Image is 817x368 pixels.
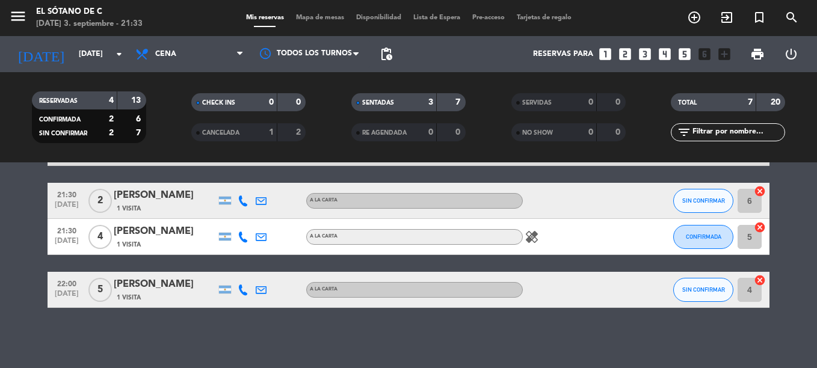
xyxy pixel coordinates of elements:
[114,277,216,292] div: [PERSON_NAME]
[717,46,732,62] i: add_box
[202,100,235,106] span: CHECK INS
[269,128,274,136] strong: 1
[597,46,613,62] i: looks_one
[109,96,114,105] strong: 4
[754,274,766,286] i: cancel
[533,50,593,58] span: Reservas para
[525,230,539,244] i: healing
[39,117,81,123] span: CONFIRMADA
[686,233,721,240] span: CONFIRMADA
[269,98,274,106] strong: 0
[673,189,733,213] button: SIN CONFIRMAR
[774,36,808,72] div: LOG OUT
[9,7,27,25] i: menu
[407,14,466,21] span: Lista de Espera
[691,126,785,139] input: Filtrar por nombre...
[240,14,290,21] span: Mis reservas
[131,96,143,105] strong: 13
[350,14,407,21] span: Disponibilidad
[785,10,799,25] i: search
[615,98,623,106] strong: 0
[754,185,766,197] i: cancel
[52,276,82,290] span: 22:00
[362,130,407,136] span: RE AGENDADA
[379,47,393,61] span: pending_actions
[39,130,87,136] span: SIN CONFIRMAR
[109,115,114,123] strong: 2
[310,234,338,239] span: A LA CARTA
[657,46,673,62] i: looks_4
[588,128,593,136] strong: 0
[673,225,733,249] button: CONFIRMADA
[677,125,691,140] i: filter_list
[522,130,553,136] span: NO SHOW
[112,47,126,61] i: arrow_drop_down
[522,100,552,106] span: SERVIDAS
[687,10,701,25] i: add_circle_outline
[748,98,753,106] strong: 7
[637,46,653,62] i: looks_3
[677,46,692,62] i: looks_5
[114,224,216,239] div: [PERSON_NAME]
[136,129,143,137] strong: 7
[673,278,733,302] button: SIN CONFIRMAR
[36,18,143,30] div: [DATE] 3. septiembre - 21:33
[455,128,463,136] strong: 0
[511,14,578,21] span: Tarjetas de regalo
[588,98,593,106] strong: 0
[52,201,82,215] span: [DATE]
[39,98,78,104] span: RESERVADAS
[52,223,82,237] span: 21:30
[136,115,143,123] strong: 6
[428,98,433,106] strong: 3
[202,130,239,136] span: CANCELADA
[428,128,433,136] strong: 0
[52,290,82,304] span: [DATE]
[771,98,783,106] strong: 20
[682,286,725,293] span: SIN CONFIRMAR
[36,6,143,18] div: El Sótano de C
[296,128,303,136] strong: 2
[155,50,176,58] span: Cena
[9,41,73,67] i: [DATE]
[310,198,338,203] span: A LA CARTA
[88,189,112,213] span: 2
[109,129,114,137] strong: 2
[52,237,82,251] span: [DATE]
[117,204,141,213] span: 1 Visita
[296,98,303,106] strong: 0
[682,197,725,204] span: SIN CONFIRMAR
[455,98,463,106] strong: 7
[52,187,82,201] span: 21:30
[720,10,734,25] i: exit_to_app
[750,47,765,61] span: print
[9,7,27,29] button: menu
[697,46,712,62] i: looks_6
[752,10,766,25] i: turned_in_not
[114,188,216,203] div: [PERSON_NAME]
[754,221,766,233] i: cancel
[117,240,141,250] span: 1 Visita
[88,225,112,249] span: 4
[466,14,511,21] span: Pre-acceso
[117,293,141,302] span: 1 Visita
[88,278,112,302] span: 5
[290,14,350,21] span: Mapa de mesas
[617,46,633,62] i: looks_two
[310,287,338,292] span: A LA CARTA
[615,128,623,136] strong: 0
[362,100,394,106] span: SENTADAS
[678,100,697,106] span: TOTAL
[784,47,798,61] i: power_settings_new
